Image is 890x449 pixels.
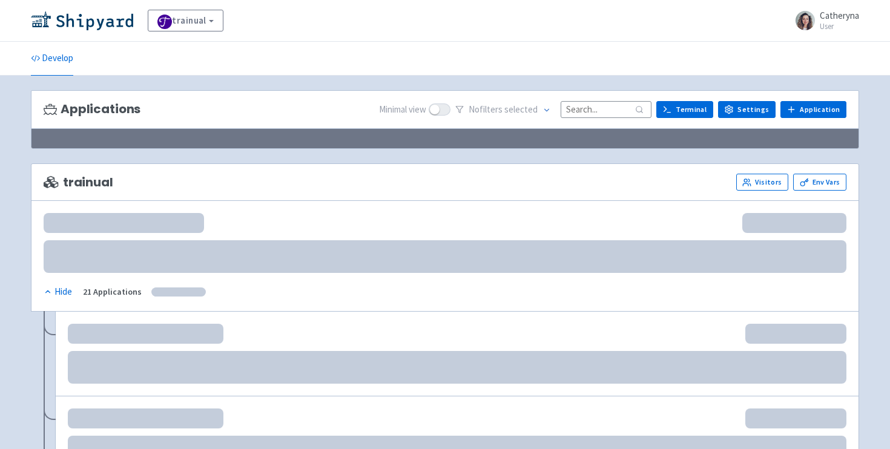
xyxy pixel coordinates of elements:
[31,42,73,76] a: Develop
[83,285,142,299] div: 21 Applications
[820,10,859,21] span: Catheryna
[379,103,426,117] span: Minimal view
[788,11,859,30] a: Catheryna User
[561,101,651,117] input: Search...
[793,174,846,191] a: Env Vars
[44,175,113,189] span: trainual
[44,285,73,299] button: Hide
[780,101,846,118] a: Application
[656,101,713,118] a: Terminal
[44,102,140,116] h3: Applications
[44,285,72,299] div: Hide
[469,103,538,117] span: No filter s
[820,22,859,30] small: User
[718,101,776,118] a: Settings
[504,103,538,115] span: selected
[736,174,788,191] a: Visitors
[148,10,223,31] a: trainual
[31,11,133,30] img: Shipyard logo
